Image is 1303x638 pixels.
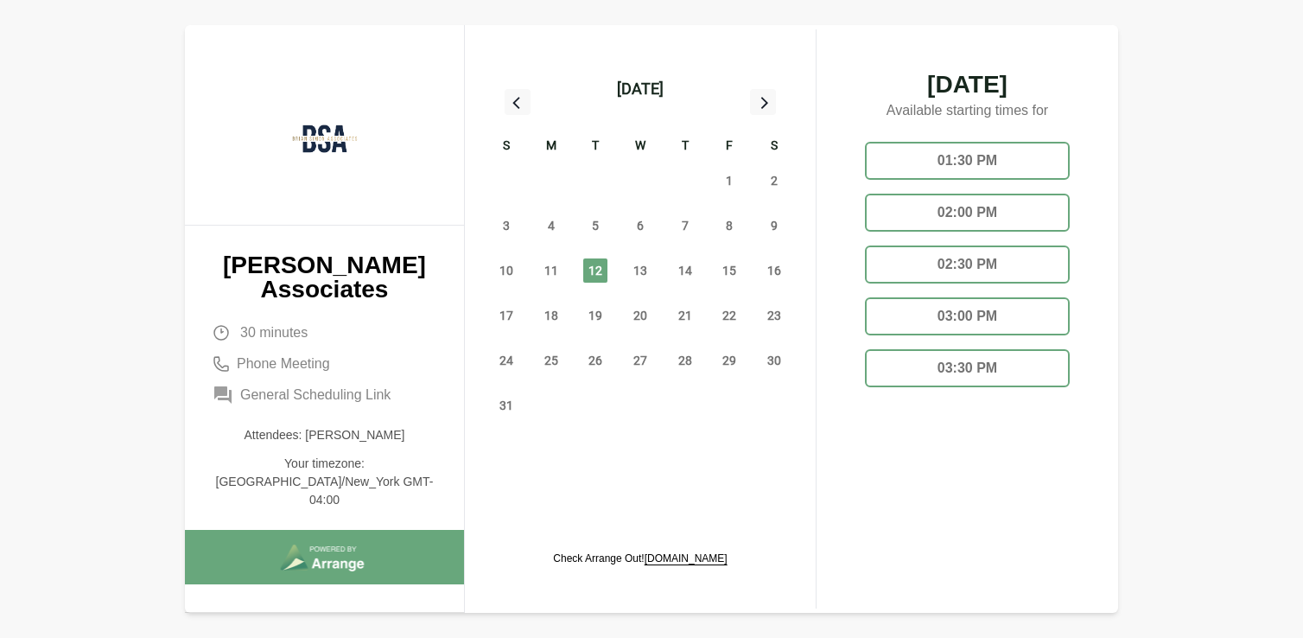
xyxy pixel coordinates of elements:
[865,142,1070,180] div: 01:30 PM
[752,136,797,158] div: S
[851,97,1084,128] p: Available starting times for
[213,426,436,444] p: Attendees: [PERSON_NAME]
[673,303,697,328] span: Thursday, August 21, 2025
[583,303,607,328] span: Tuesday, August 19, 2025
[494,214,518,238] span: Sunday, August 3, 2025
[539,348,563,373] span: Monday, August 25, 2025
[762,169,786,193] span: Saturday, August 2, 2025
[494,303,518,328] span: Sunday, August 17, 2025
[717,348,741,373] span: Friday, August 29, 2025
[484,136,529,158] div: S
[717,303,741,328] span: Friday, August 22, 2025
[865,349,1070,387] div: 03:30 PM
[583,348,607,373] span: Tuesday, August 26, 2025
[583,258,607,283] span: Tuesday, August 12, 2025
[618,136,663,158] div: W
[494,258,518,283] span: Sunday, August 10, 2025
[865,194,1070,232] div: 02:00 PM
[663,136,708,158] div: T
[583,214,607,238] span: Tuesday, August 5, 2025
[762,258,786,283] span: Saturday, August 16, 2025
[628,214,652,238] span: Wednesday, August 6, 2025
[539,258,563,283] span: Monday, August 11, 2025
[645,552,728,565] a: [DOMAIN_NAME]
[762,348,786,373] span: Saturday, August 30, 2025
[628,303,652,328] span: Wednesday, August 20, 2025
[717,169,741,193] span: Friday, August 1, 2025
[539,303,563,328] span: Monday, August 18, 2025
[762,214,786,238] span: Saturday, August 9, 2025
[213,455,436,509] p: Your timezone: [GEOGRAPHIC_DATA]/New_York GMT-04:00
[851,73,1084,97] span: [DATE]
[673,214,697,238] span: Thursday, August 7, 2025
[865,297,1070,335] div: 03:00 PM
[240,322,308,343] span: 30 minutes
[573,136,618,158] div: T
[539,214,563,238] span: Monday, August 4, 2025
[240,385,391,405] span: General Scheduling Link
[673,258,697,283] span: Thursday, August 14, 2025
[494,348,518,373] span: Sunday, August 24, 2025
[717,214,741,238] span: Friday, August 8, 2025
[717,258,741,283] span: Friday, August 15, 2025
[673,348,697,373] span: Thursday, August 28, 2025
[708,136,753,158] div: F
[529,136,574,158] div: M
[237,354,330,374] span: Phone Meeting
[213,253,436,302] p: [PERSON_NAME] Associates
[553,552,727,565] p: Check Arrange Out!
[865,246,1070,284] div: 02:30 PM
[494,393,518,418] span: Sunday, August 31, 2025
[628,258,652,283] span: Wednesday, August 13, 2025
[617,77,664,101] div: [DATE]
[762,303,786,328] span: Saturday, August 23, 2025
[628,348,652,373] span: Wednesday, August 27, 2025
